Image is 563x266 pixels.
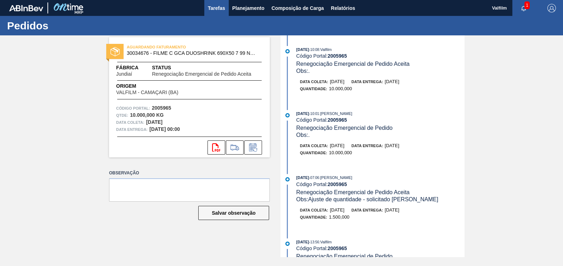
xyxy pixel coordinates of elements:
[300,87,327,91] span: Quantidade :
[352,80,383,84] span: Data entrega:
[296,68,310,74] span: Obs: .
[329,86,352,91] span: 10.000,000
[331,4,355,12] span: Relatórios
[300,80,328,84] span: Data coleta:
[300,208,328,212] span: Data coleta:
[116,64,152,71] span: Fábrica
[226,140,244,155] div: Ir para Composição de Carga
[296,196,438,202] span: Obs: Ajuste de quantidade - solicitado [PERSON_NAME]
[296,189,410,195] span: Renegociação Emergencial de Pedido Aceita
[208,4,225,12] span: Tarefas
[296,53,465,59] div: Código Portal:
[352,208,383,212] span: Data entrega:
[328,117,347,123] strong: 2005965
[309,112,319,116] span: - 10:01
[127,51,255,56] span: 30034676 - FILME C GCA DUOSHRINK 690X50 7 99 NIV25
[116,112,128,119] span: Qtde :
[207,140,225,155] div: Abrir arquivo PDF
[198,206,269,220] button: Salvar observação
[300,144,328,148] span: Data coleta:
[309,48,319,52] span: - 10:08
[152,71,251,77] span: Renegociação Emergencial de Pedido Aceita
[9,5,43,11] img: TNhmsLtSVTkK8tSr43FrP2fwEKptu5GPRR3wAAAABJRU5ErkJggg==
[296,117,465,123] div: Código Portal:
[329,214,349,220] span: 1.500,000
[296,111,309,116] span: [DATE]
[385,207,399,213] span: [DATE]
[116,119,144,126] span: Data coleta:
[7,22,133,30] h1: Pedidos
[309,176,319,180] span: - 07:06
[300,215,327,219] span: Quantidade :
[296,181,465,187] div: Código Portal:
[109,168,270,178] label: Observação
[110,47,120,56] img: status
[152,64,263,71] span: Status
[232,4,265,12] span: Planejamento
[309,240,319,244] span: - 13:56
[524,1,530,9] span: 1
[116,126,148,133] span: Data entrega:
[127,44,226,51] span: AGUARDANDO FATURAMENTO
[319,47,331,52] span: : Valfilm
[296,61,410,67] span: Renegociação Emergencial de Pedido Aceita
[296,132,310,138] span: Obs: .
[319,175,352,180] span: : [PERSON_NAME]
[116,71,132,77] span: Jundiaí
[547,4,556,12] img: Logout
[330,207,345,213] span: [DATE]
[116,82,198,90] span: Origem
[296,245,465,251] div: Código Portal:
[285,177,290,181] img: atual
[285,49,290,53] img: atual
[152,105,171,111] strong: 2005965
[330,79,345,84] span: [DATE]
[244,140,262,155] div: Informar alteração no pedido
[272,4,324,12] span: Composição de Carga
[285,242,290,246] img: atual
[146,119,163,125] strong: [DATE]
[512,3,535,13] button: Notificações
[116,90,178,95] span: VALFILM - CAMAÇARI (BA)
[300,151,327,155] span: Quantidade :
[285,113,290,117] img: atual
[385,143,399,148] span: [DATE]
[352,144,383,148] span: Data entrega:
[296,47,309,52] span: [DATE]
[296,240,309,244] span: [DATE]
[328,181,347,187] strong: 2005965
[116,105,150,112] span: Código Portal:
[329,150,352,155] span: 10.000,000
[328,245,347,251] strong: 2005965
[330,143,345,148] span: [DATE]
[130,112,164,118] strong: 10.000,000 KG
[296,175,309,180] span: [DATE]
[296,125,393,131] span: Renegociação Emergencial de Pedido
[296,253,393,259] span: Renegociação Emergencial de Pedido
[319,240,331,244] span: : Valfilm
[328,53,347,59] strong: 2005965
[149,126,180,132] strong: [DATE] 00:00
[385,79,399,84] span: [DATE]
[319,111,352,116] span: : [PERSON_NAME]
